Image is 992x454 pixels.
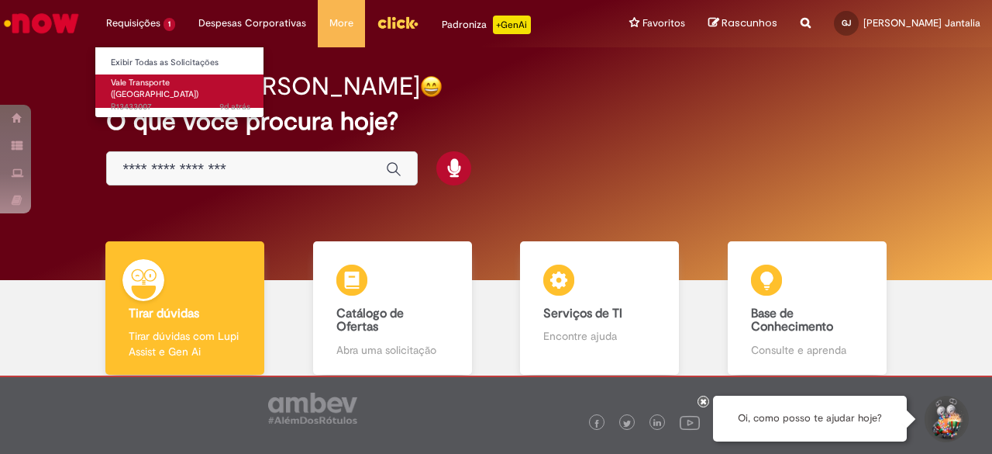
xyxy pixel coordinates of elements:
div: Oi, como posso te ajudar hoje? [713,396,907,442]
b: Tirar dúvidas [129,306,199,321]
p: Consulte e aprenda [751,342,863,358]
div: Padroniza [442,16,531,34]
span: Rascunhos [722,16,777,30]
b: Serviços de TI [543,306,622,321]
a: Exibir Todas as Solicitações [95,54,266,71]
img: happy-face.png [420,75,443,98]
a: Tirar dúvidas Tirar dúvidas com Lupi Assist e Gen Ai [81,241,289,376]
span: [PERSON_NAME] Jantalia [863,16,980,29]
img: logo_footer_twitter.png [623,420,631,428]
img: ServiceNow [2,8,81,39]
span: GJ [842,18,851,28]
a: Base de Conhecimento Consulte e aprenda [704,241,911,376]
h2: O que você procura hoje? [106,108,885,135]
a: Catálogo de Ofertas Abra uma solicitação [289,241,497,376]
span: Favoritos [642,16,685,31]
b: Catálogo de Ofertas [336,306,404,335]
time: 20/08/2025 15:16:49 [219,101,250,113]
a: Aberto R13433007 : Vale Transporte (VT) [95,75,266,108]
b: Base de Conhecimento [751,306,833,335]
span: Vale Transporte ([GEOGRAPHIC_DATA]) [111,77,198,101]
img: logo_footer_linkedin.png [653,419,661,428]
img: click_logo_yellow_360x200.png [377,11,418,34]
img: logo_footer_youtube.png [680,412,700,432]
button: Iniciar Conversa de Suporte [922,396,969,442]
img: logo_footer_facebook.png [593,420,601,428]
ul: Requisições [95,47,264,118]
span: More [329,16,353,31]
span: 1 [164,18,175,31]
span: R13433007 [111,101,250,113]
a: Serviços de TI Encontre ajuda [496,241,704,376]
span: Despesas Corporativas [198,16,306,31]
a: Rascunhos [708,16,777,31]
p: Abra uma solicitação [336,342,449,358]
p: Encontre ajuda [543,328,656,344]
span: 9d atrás [219,101,250,113]
img: logo_footer_ambev_rotulo_gray.png [268,393,357,424]
p: Tirar dúvidas com Lupi Assist e Gen Ai [129,328,241,359]
span: Requisições [106,16,160,31]
p: +GenAi [493,16,531,34]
